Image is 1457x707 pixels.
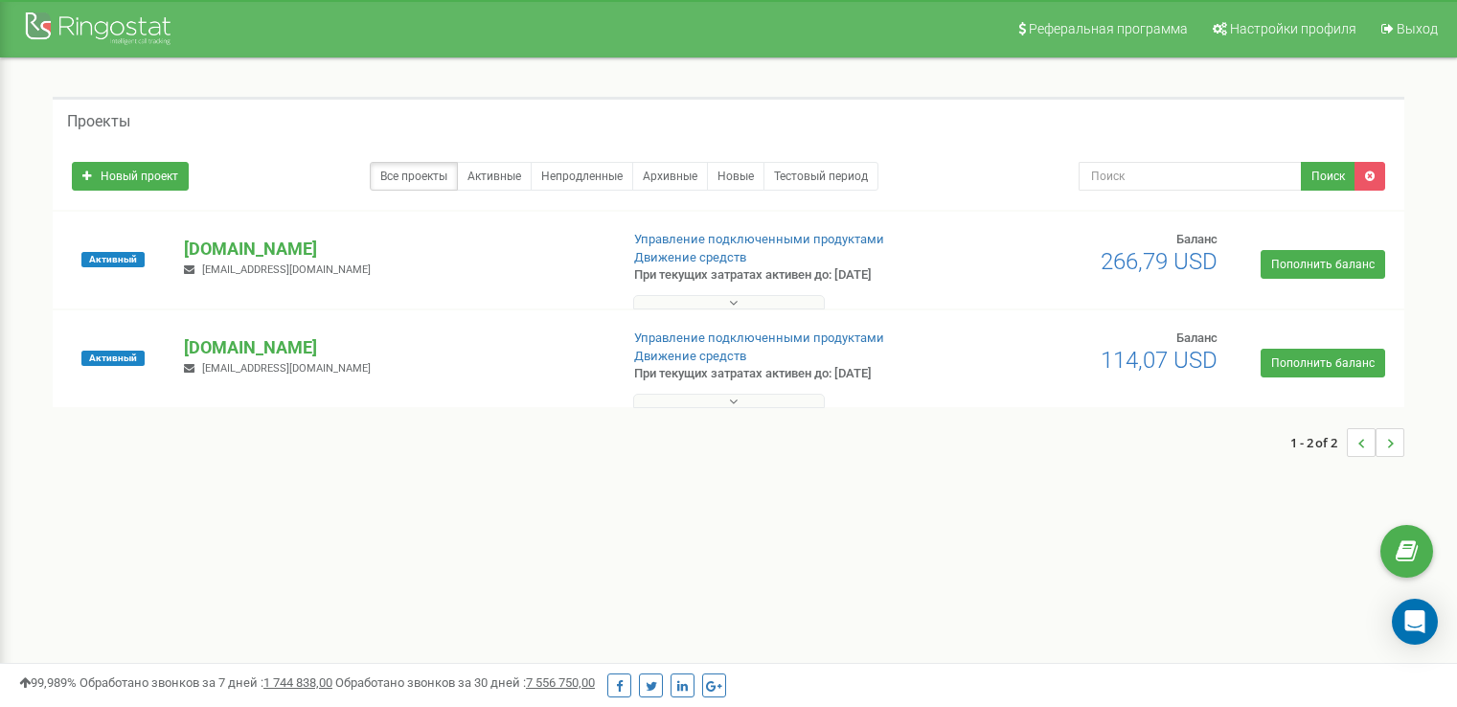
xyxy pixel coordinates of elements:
a: Непродленные [531,162,633,191]
span: [EMAIL_ADDRESS][DOMAIN_NAME] [202,362,371,375]
span: 266,79 USD [1101,248,1218,275]
span: 1 - 2 of 2 [1290,428,1347,457]
a: Архивные [632,162,708,191]
p: [DOMAIN_NAME] [184,335,603,360]
a: Новые [707,162,764,191]
button: Поиск [1301,162,1355,191]
p: При текущих затратах активен до: [DATE] [634,365,941,383]
span: Активный [81,252,145,267]
span: Реферальная программа [1029,21,1188,36]
div: Open Intercom Messenger [1392,599,1438,645]
span: 99,989% [19,675,77,690]
span: 114,07 USD [1101,347,1218,374]
span: Обработано звонков за 7 дней : [80,675,332,690]
span: Активный [81,351,145,366]
span: Баланс [1176,331,1218,345]
a: Активные [457,162,532,191]
a: Управление подключенными продуктами [634,232,884,246]
p: При текущих затратах активен до: [DATE] [634,266,941,285]
a: Управление подключенными продуктами [634,331,884,345]
span: Баланс [1176,232,1218,246]
p: [DOMAIN_NAME] [184,237,603,262]
span: Выход [1397,21,1438,36]
span: Настройки профиля [1230,21,1356,36]
a: Движение средств [634,349,746,363]
a: Пополнить баланс [1261,349,1385,377]
h5: Проекты [67,113,130,130]
a: Все проекты [370,162,458,191]
span: [EMAIL_ADDRESS][DOMAIN_NAME] [202,263,371,276]
u: 1 744 838,00 [263,675,332,690]
u: 7 556 750,00 [526,675,595,690]
input: Поиск [1079,162,1302,191]
a: Тестовый период [763,162,878,191]
a: Новый проект [72,162,189,191]
a: Движение средств [634,250,746,264]
nav: ... [1290,409,1404,476]
a: Пополнить баланс [1261,250,1385,279]
span: Обработано звонков за 30 дней : [335,675,595,690]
